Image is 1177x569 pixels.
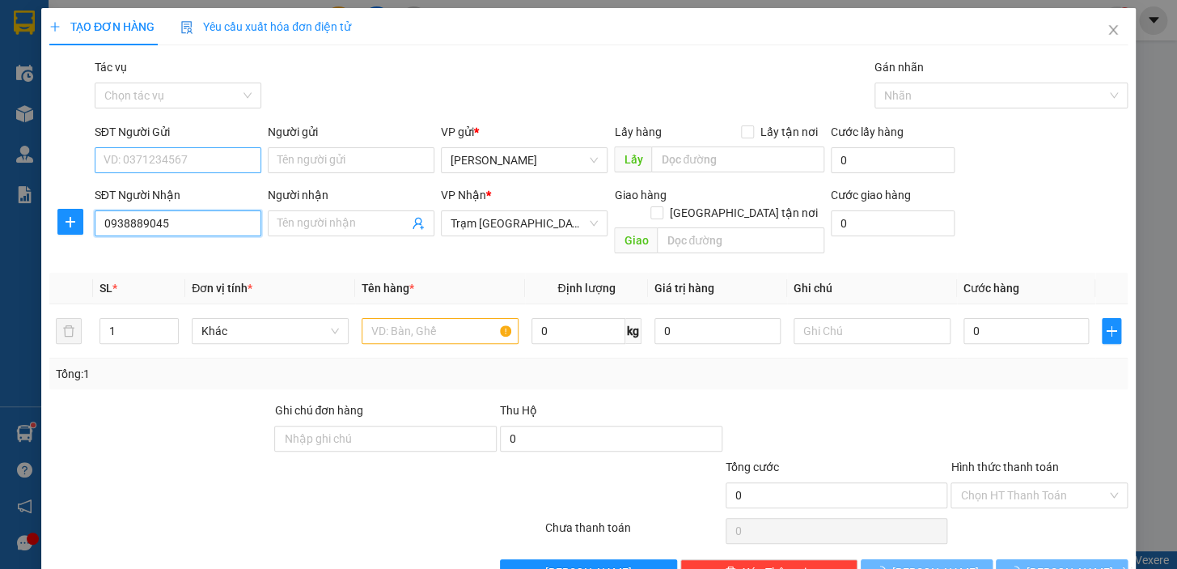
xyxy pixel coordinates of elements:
div: Tổng: 1 [56,365,455,383]
div: VP gửi [441,123,608,141]
span: plus [1103,325,1120,338]
b: T1 [PERSON_NAME], P Phú Thuỷ [8,89,107,138]
label: Hình thức thanh toán [950,461,1058,473]
span: close [1107,23,1120,36]
span: Cước hàng [963,282,1019,295]
span: environment [8,90,19,101]
button: Close [1090,8,1136,53]
span: TẠO ĐƠN HÀNG [49,20,155,33]
label: Ghi chú đơn hàng [274,404,363,417]
span: Giá trị hàng [654,282,714,295]
span: Lấy tận nơi [754,123,824,141]
input: Ghi Chú [794,318,950,344]
span: Khác [201,319,339,343]
div: SĐT Người Nhận [95,186,261,204]
span: Yêu cầu xuất hóa đơn điện tử [180,20,351,33]
div: Chưa thanh toán [544,519,724,547]
label: Cước giao hàng [831,189,911,202]
span: SL [99,282,112,295]
div: Người gửi [268,123,434,141]
span: Trạm Sài Gòn [451,211,598,236]
label: Cước lấy hàng [831,125,904,138]
span: Tên hàng [362,282,414,295]
span: Giao [614,227,657,253]
div: Người nhận [268,186,434,204]
span: plus [49,21,61,32]
span: plus [58,215,83,228]
input: Dọc đường [651,146,824,172]
button: plus [57,209,83,235]
span: Đơn vị tính [192,282,252,295]
input: Ghi chú đơn hàng [274,426,497,452]
button: delete [56,318,82,344]
span: VP Nhận [441,189,486,202]
span: Phan Thiết [451,148,598,172]
li: Trung Nga [8,8,235,39]
span: user-add [412,217,425,230]
div: SĐT Người Gửi [95,123,261,141]
li: VP Trạm [GEOGRAPHIC_DATA] [112,69,215,122]
span: [GEOGRAPHIC_DATA] tận nơi [663,204,824,222]
span: Lấy [614,146,651,172]
span: Thu Hộ [500,404,537,417]
span: Giao hàng [614,189,666,202]
img: logo.jpg [8,8,65,65]
span: Lấy hàng [614,125,661,138]
input: VD: Bàn, Ghế [362,318,519,344]
button: plus [1102,318,1121,344]
input: Cước giao hàng [831,210,955,236]
span: Định lượng [557,282,615,295]
th: Ghi chú [787,273,957,304]
li: VP [PERSON_NAME] [8,69,112,87]
label: Gán nhãn [874,61,924,74]
label: Tác vụ [95,61,127,74]
span: kg [625,318,641,344]
input: Dọc đường [657,227,824,253]
input: 0 [654,318,781,344]
span: Tổng cước [726,461,779,473]
img: icon [180,21,193,34]
input: Cước lấy hàng [831,147,955,173]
